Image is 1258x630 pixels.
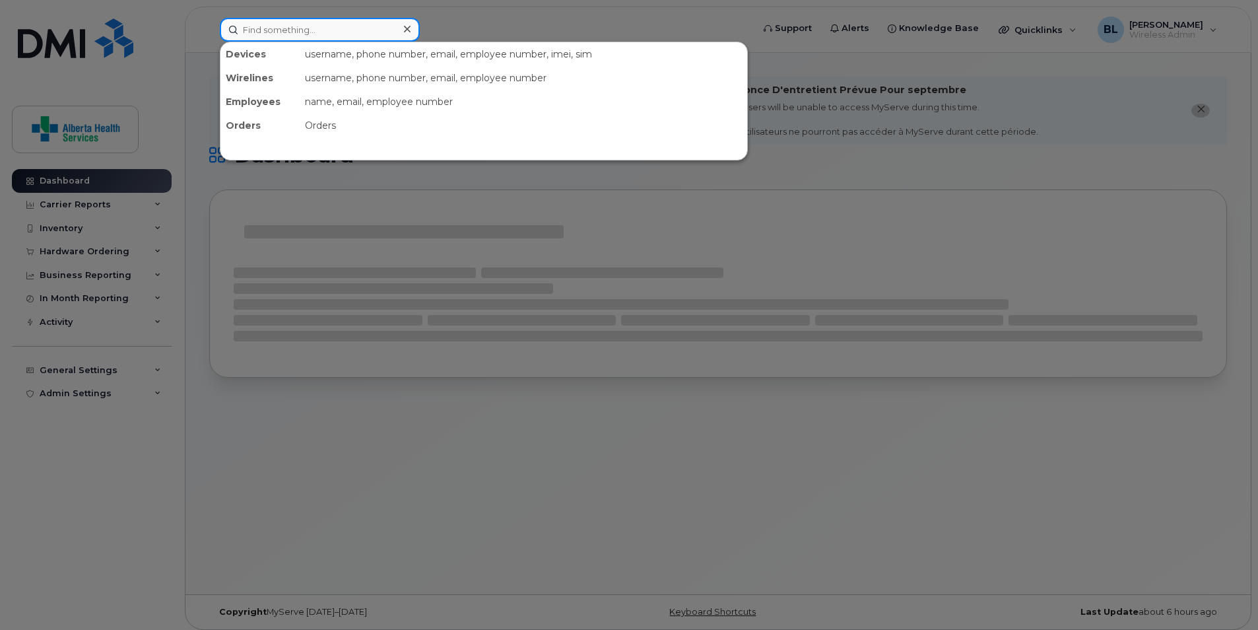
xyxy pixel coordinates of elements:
div: name, email, employee number [300,90,747,114]
div: username, phone number, email, employee number, imei, sim [300,42,747,66]
div: Orders [300,114,747,137]
div: Orders [220,114,300,137]
div: Wirelines [220,66,300,90]
div: username, phone number, email, employee number [300,66,747,90]
div: Employees [220,90,300,114]
div: Devices [220,42,300,66]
